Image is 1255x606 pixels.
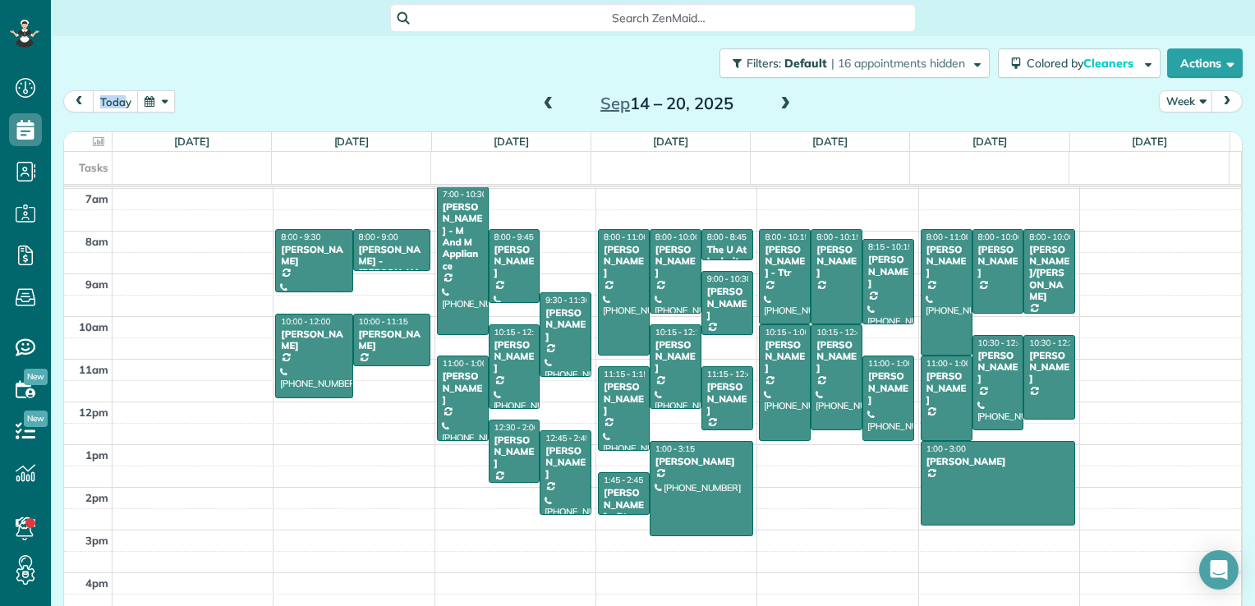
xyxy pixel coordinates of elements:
button: prev [63,90,94,112]
div: [PERSON_NAME] [603,244,645,279]
div: [PERSON_NAME] - [PERSON_NAME] [358,244,425,292]
div: [PERSON_NAME] [545,445,586,480]
span: 8:00 - 10:00 [1029,232,1073,242]
div: [PERSON_NAME] [280,328,347,352]
span: 11:15 - 12:45 [707,369,756,379]
span: 9:00 - 10:30 [707,273,752,284]
div: [PERSON_NAME] [867,254,909,289]
span: 4pm [85,576,108,590]
span: 12:45 - 2:45 [545,433,590,443]
button: Week [1159,90,1213,112]
span: 3pm [85,534,108,547]
span: 11:15 - 1:15 [604,369,648,379]
div: [PERSON_NAME] [867,370,909,406]
div: [PERSON_NAME] [494,434,536,470]
span: 8:00 - 10:15 [816,232,861,242]
span: 8:00 - 11:00 [926,232,971,242]
div: [PERSON_NAME] [655,456,748,467]
button: next [1211,90,1243,112]
span: New [24,369,48,385]
h2: 14 – 20, 2025 [564,94,770,112]
span: 12pm [79,406,108,419]
span: Colored by [1027,56,1139,71]
a: [DATE] [812,135,848,148]
a: [DATE] [972,135,1008,148]
div: [PERSON_NAME] [603,381,645,416]
span: 10:15 - 1:00 [765,327,809,337]
div: [PERSON_NAME] [977,350,1019,385]
span: 8:00 - 11:00 [604,232,648,242]
a: [DATE] [494,135,529,148]
span: 10:15 - 12:15 [655,327,705,337]
a: [DATE] [334,135,370,148]
span: 8:00 - 10:15 [765,232,809,242]
div: [PERSON_NAME] [764,339,806,374]
span: Sep [600,93,630,113]
button: Filters: Default | 16 appointments hidden [719,48,990,78]
span: 2pm [85,491,108,504]
span: 8:00 - 10:00 [655,232,700,242]
div: [PERSON_NAME] [655,244,696,279]
a: [DATE] [653,135,688,148]
span: 8:00 - 9:45 [494,232,534,242]
div: [PERSON_NAME] [280,244,347,268]
div: [PERSON_NAME] [977,244,1019,279]
div: [PERSON_NAME] [655,339,696,374]
span: 1pm [85,448,108,461]
span: 8:00 - 8:45 [707,232,747,242]
button: today [93,90,139,112]
span: 10:15 - 12:45 [816,327,866,337]
span: Default [784,56,828,71]
a: [DATE] [174,135,209,148]
span: | 16 appointments hidden [831,56,965,71]
span: 10:00 - 11:15 [359,316,408,327]
span: 1:45 - 2:45 [604,475,643,485]
div: [PERSON_NAME] [706,286,748,321]
span: 10:00 - 12:00 [281,316,330,327]
div: [PERSON_NAME] [816,244,857,279]
span: 8:00 - 10:00 [978,232,1023,242]
a: [DATE] [1132,135,1167,148]
span: 10:30 - 12:45 [978,337,1027,348]
span: New [24,411,48,427]
span: 11:00 - 1:00 [443,358,487,369]
span: 12:30 - 2:00 [494,422,539,433]
span: 1:00 - 3:00 [926,443,966,454]
div: [PERSON_NAME] [494,244,536,279]
span: 11am [79,363,108,376]
span: 8:00 - 9:30 [281,232,320,242]
span: 1:00 - 3:15 [655,443,695,454]
span: 7am [85,192,108,205]
div: [PERSON_NAME] [926,244,968,279]
span: Filters: [747,56,781,71]
div: [PERSON_NAME] [816,339,857,374]
button: Actions [1167,48,1243,78]
span: Tasks [79,161,108,174]
a: Filters: Default | 16 appointments hidden [711,48,990,78]
span: 9am [85,278,108,291]
div: [PERSON_NAME] [926,456,1070,467]
div: [PERSON_NAME] [358,328,425,352]
span: 9:30 - 11:30 [545,295,590,305]
div: [PERSON_NAME] [545,307,586,342]
span: 8:00 - 9:00 [359,232,398,242]
div: [PERSON_NAME] - M And M Appliance [442,201,484,272]
div: [PERSON_NAME] [926,370,968,406]
div: [PERSON_NAME] [442,370,484,406]
span: 8am [85,235,108,248]
span: 11:00 - 1:00 [868,358,913,369]
span: 7:00 - 10:30 [443,189,487,200]
div: [PERSON_NAME] [494,339,536,374]
span: Cleaners [1083,56,1136,71]
div: [PERSON_NAME] [1028,350,1070,385]
span: 10am [79,320,108,333]
div: [PERSON_NAME] - Ttr [764,244,806,279]
button: Colored byCleaners [998,48,1161,78]
div: [PERSON_NAME] - Btn Systems [603,487,645,535]
span: 11:00 - 1:00 [926,358,971,369]
div: Open Intercom Messenger [1199,550,1239,590]
div: The U At Ledroit [706,244,748,268]
div: [PERSON_NAME] [706,381,748,416]
div: [PERSON_NAME]/[PERSON_NAME] [1028,244,1070,303]
span: 10:30 - 12:30 [1029,337,1078,348]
